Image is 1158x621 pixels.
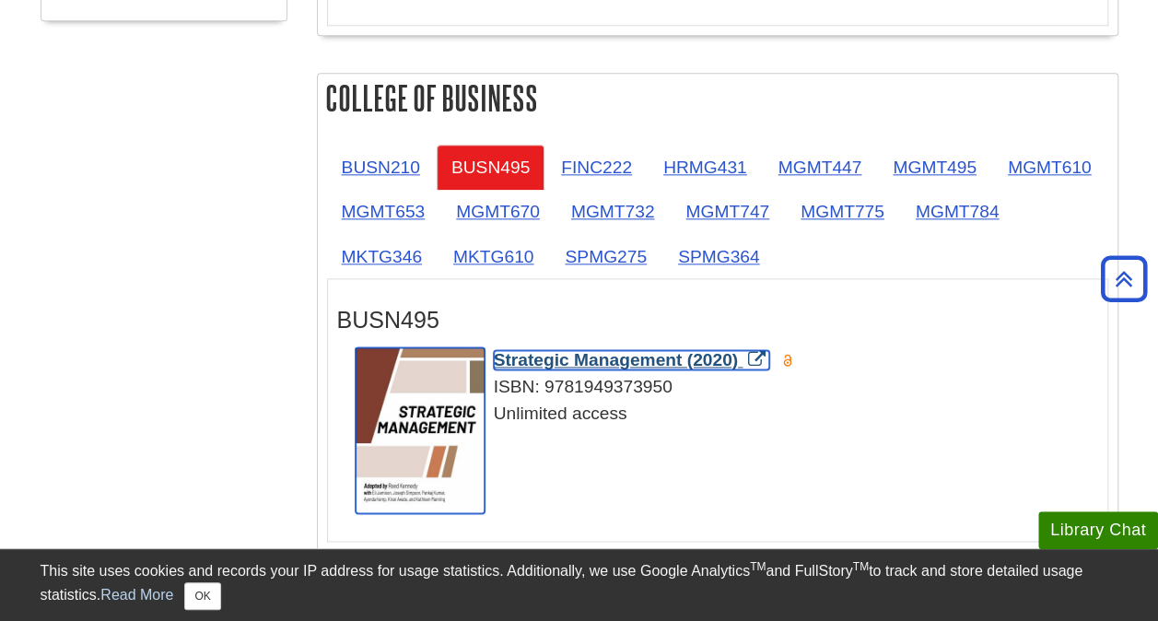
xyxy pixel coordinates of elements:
[494,350,770,369] a: Link opens in new window
[750,560,766,573] sup: TM
[100,587,173,603] a: Read More
[1094,266,1153,291] a: Back to Top
[439,234,548,279] a: MKTG610
[41,560,1118,610] div: This site uses cookies and records your IP address for usage statistics. Additionally, we use Goo...
[993,145,1106,190] a: MGMT610
[1038,511,1158,549] button: Library Chat
[184,582,220,610] button: Close
[781,353,795,368] img: Open Access
[356,374,1098,401] div: ISBN: 9781949373950
[786,189,899,234] a: MGMT775
[327,145,435,190] a: BUSN210
[494,350,739,369] span: Strategic Management (2020)
[327,189,440,234] a: MGMT653
[356,401,1098,428] div: Unlimited access
[550,234,661,279] a: SPMG275
[663,234,775,279] a: SPMG364
[356,347,485,512] img: Cover Art
[318,74,1117,123] h2: College of Business
[671,189,784,234] a: MGMT747
[546,145,647,190] a: FINC222
[437,145,544,190] a: BUSN495
[649,145,762,190] a: HRMG431
[556,189,670,234] a: MGMT732
[901,189,1014,234] a: MGMT784
[327,234,437,279] a: MKTG346
[878,145,991,190] a: MGMT495
[764,145,877,190] a: MGMT447
[337,307,1098,334] h3: BUSN495
[441,189,555,234] a: MGMT670
[853,560,869,573] sup: TM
